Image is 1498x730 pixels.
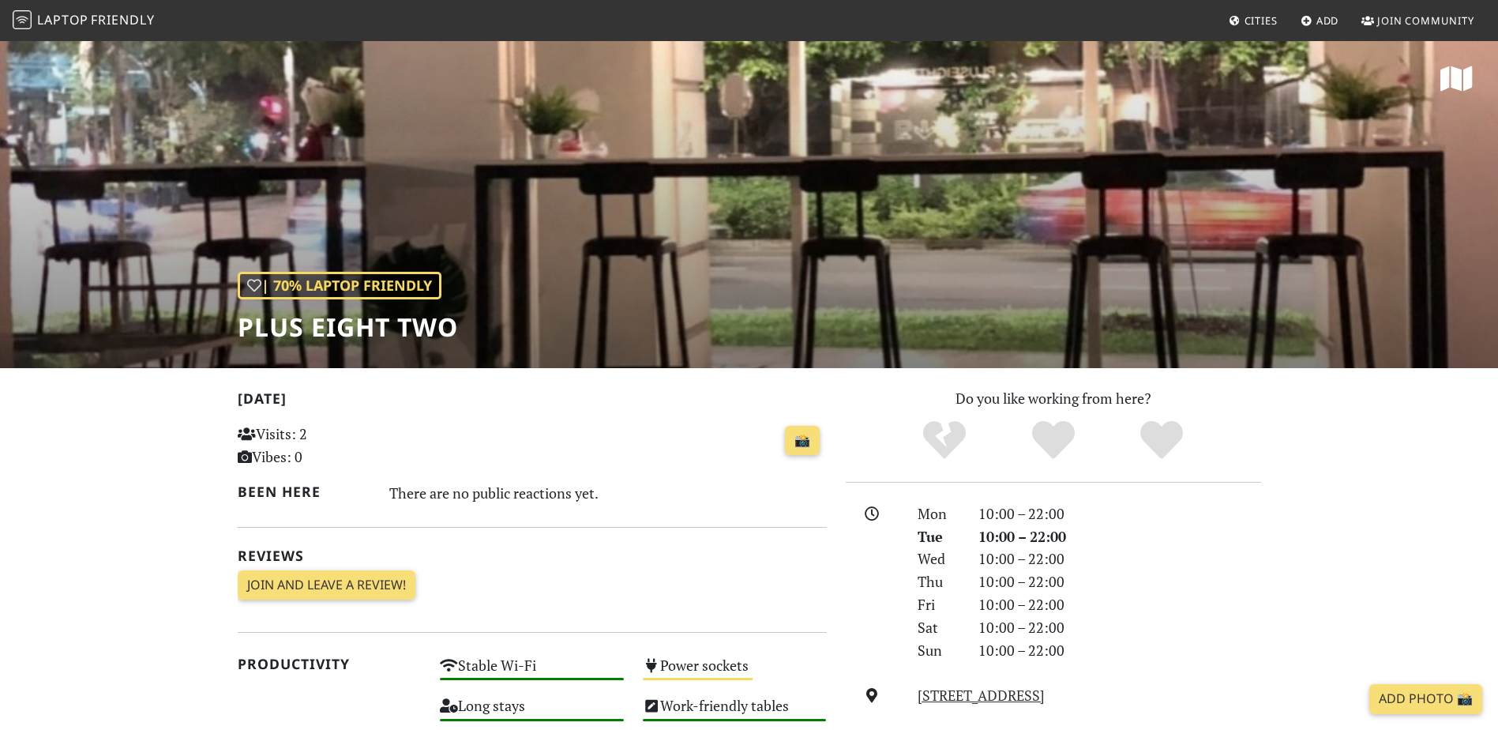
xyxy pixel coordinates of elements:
div: 10:00 – 22:00 [969,570,1271,593]
div: 10:00 – 22:00 [969,502,1271,525]
img: LaptopFriendly [13,10,32,29]
div: 10:00 – 22:00 [969,616,1271,639]
span: Join Community [1377,13,1474,28]
div: Yes [999,419,1108,462]
a: Add [1294,6,1346,35]
div: No [890,419,999,462]
a: Join Community [1355,6,1481,35]
p: Do you like working from here? [846,387,1261,410]
a: LaptopFriendly LaptopFriendly [13,7,155,35]
div: 10:00 – 22:00 [969,547,1271,570]
div: 10:00 – 22:00 [969,639,1271,662]
div: Mon [908,502,968,525]
div: Power sockets [633,653,836,693]
span: Cities [1245,13,1278,28]
div: Fri [908,593,968,616]
div: 10:00 – 22:00 [969,525,1271,548]
div: | 70% Laptop Friendly [238,272,441,299]
h2: Reviews [238,547,827,564]
a: Cities [1222,6,1284,35]
a: [STREET_ADDRESS] [918,686,1045,705]
div: Stable Wi-Fi [430,653,633,693]
a: 📸 [785,426,820,456]
div: Sat [908,616,968,639]
div: Sun [908,639,968,662]
span: Friendly [91,11,154,28]
span: Laptop [37,11,88,28]
div: Thu [908,570,968,593]
p: Visits: 2 Vibes: 0 [238,423,422,468]
div: 10:00 – 22:00 [969,593,1271,616]
a: Join and leave a review! [238,570,415,600]
a: Add Photo 📸 [1369,684,1482,714]
div: There are no public reactions yet. [389,480,827,506]
span: Add [1316,13,1339,28]
div: Definitely! [1107,419,1216,462]
h2: Been here [238,484,371,500]
div: Tue [908,525,968,548]
h2: [DATE] [238,390,827,413]
div: Wed [908,547,968,570]
h2: Productivity [238,656,422,672]
h1: PLUS EIGHT TWO [238,312,458,342]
